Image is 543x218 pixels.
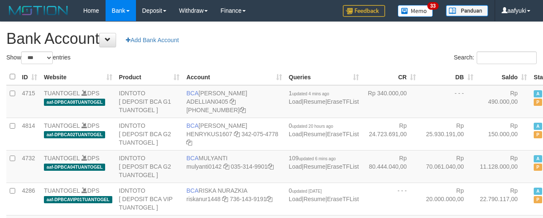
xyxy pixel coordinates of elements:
a: Copy 3420754778 to clipboard [186,139,192,146]
td: IDNTOTO [ DEPOSIT BCA G2 TUANTOGEL ] [116,150,183,183]
td: - - - [419,85,476,118]
th: ID: activate to sort column ascending [19,69,41,85]
span: 0 [289,122,333,129]
a: Copy 7361439191 to clipboard [266,196,272,202]
label: Search: [454,51,537,64]
td: DPS [41,183,116,215]
th: Queries: activate to sort column ascending [285,69,362,85]
td: Rp 24.723.691,00 [362,118,419,150]
a: TUANTOGEL [44,90,80,97]
span: | | [289,187,359,202]
span: BCA [186,90,198,97]
span: Active [534,188,542,195]
span: 109 [289,155,336,161]
td: Rp 80.444.040,00 [362,150,419,183]
td: 4286 [19,183,41,215]
a: EraseTFList [327,98,358,105]
span: 33 [427,2,439,10]
a: Add Bank Account [120,33,184,47]
span: 1 [289,90,329,97]
a: Resume [304,98,326,105]
th: Account: activate to sort column ascending [183,69,285,85]
span: 0 [289,187,322,194]
a: EraseTFList [327,163,358,170]
td: Rp 150.000,00 [477,118,531,150]
span: Paused [534,164,542,171]
td: Rp 490.000,00 [477,85,531,118]
a: TUANTOGEL [44,122,80,129]
a: Copy HENRYKUS1607 to clipboard [234,131,240,137]
th: DB: activate to sort column ascending [419,69,476,85]
a: EraseTFList [327,196,358,202]
td: IDNTOTO [ DEPOSIT BCA G1 TUANTOGEL ] [116,85,183,118]
td: Rp 25.930.191,00 [419,118,476,150]
a: Copy riskanur1448 to clipboard [222,196,228,202]
th: Saldo: activate to sort column ascending [477,69,531,85]
td: DPS [41,118,116,150]
span: BCA [186,187,198,194]
a: Load [289,131,302,137]
span: updated 20 hours ago [292,124,333,129]
a: mulyanti0142 [186,163,221,170]
a: Copy 0353149901 to clipboard [268,163,274,170]
h1: Bank Account [6,30,537,47]
a: HENRYKUS1607 [186,131,232,137]
td: Rp 11.128.000,00 [477,150,531,183]
td: IDNTOTO [ DEPOSIT BCA VIP TUANTOGEL ] [116,183,183,215]
td: [PERSON_NAME] 342-075-4778 [183,118,285,150]
span: updated [DATE] [292,189,322,194]
span: updated 6 mins ago [299,156,336,161]
td: IDNTOTO [ DEPOSIT BCA G2 TUANTOGEL ] [116,118,183,150]
img: MOTION_logo.png [6,4,71,17]
span: aaf-DPBCA08TUANTOGEL [44,99,105,106]
label: Show entries [6,51,71,64]
th: Website: activate to sort column ascending [41,69,116,85]
a: EraseTFList [327,131,358,137]
td: MULYANTI 035-314-9901 [183,150,285,183]
img: Feedback.jpg [343,5,385,17]
span: updated 4 mins ago [292,92,329,96]
th: CR: activate to sort column ascending [362,69,419,85]
span: | | [289,122,359,137]
span: aaf-DPBCAVIP01TUANTOGEL [44,196,112,203]
select: Showentries [21,51,53,64]
span: aaf-DPBCA02TUANTOGEL [44,131,105,138]
td: DPS [41,85,116,118]
a: Copy mulyanti0142 to clipboard [223,163,229,170]
a: TUANTOGEL [44,155,80,161]
td: Rp 70.061.040,00 [419,150,476,183]
a: Resume [304,131,326,137]
img: panduan.png [446,5,488,16]
span: Active [534,123,542,130]
td: 4715 [19,85,41,118]
span: Active [534,155,542,162]
img: Button%20Memo.svg [398,5,433,17]
th: Product: activate to sort column ascending [116,69,183,85]
a: Load [289,163,302,170]
a: riskanur1448 [186,196,220,202]
td: 4814 [19,118,41,150]
td: Rp 20.000.000,00 [419,183,476,215]
a: Load [289,98,302,105]
a: Load [289,196,302,202]
span: Paused [534,131,542,138]
a: Copy 5655032115 to clipboard [240,107,246,113]
span: | | [289,90,359,105]
span: | | [289,155,359,170]
td: [PERSON_NAME] [PHONE_NUMBER] [183,85,285,118]
td: 4732 [19,150,41,183]
span: Active [534,90,542,97]
input: Search: [477,51,537,64]
a: ADELLIAN0405 [186,98,228,105]
td: DPS [41,150,116,183]
span: Paused [534,196,542,203]
td: Rp 22.790.117,00 [477,183,531,215]
td: Rp 340.000,00 [362,85,419,118]
a: TUANTOGEL [44,187,80,194]
span: BCA [186,122,198,129]
span: Paused [534,99,542,106]
a: Resume [304,196,326,202]
td: - - - [362,183,419,215]
span: aaf-DPBCA04TUANTOGEL [44,164,105,171]
span: BCA [186,155,198,161]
